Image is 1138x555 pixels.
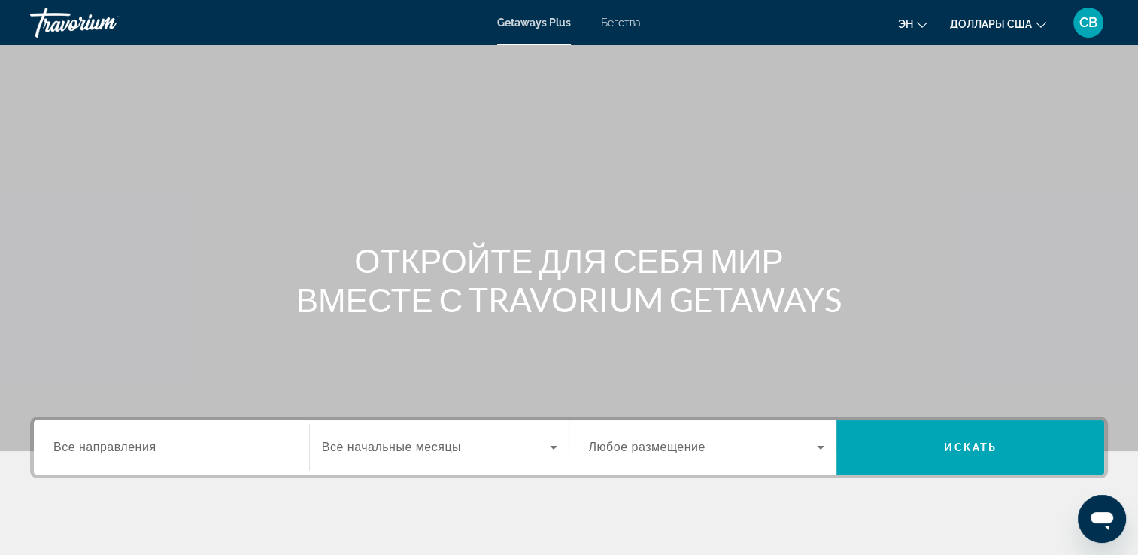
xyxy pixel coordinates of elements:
[601,17,641,29] a: Бегства
[497,17,571,29] a: Getaways Plus
[322,441,461,453] span: Все начальные месяцы
[589,441,706,453] span: Любое размещение
[1078,495,1126,543] iframe: Кнопка запуска окна обмена сообщениями
[287,241,851,319] h1: ОТКРОЙТЕ ДЛЯ СЕБЯ МИР ВМЕСТЕ С TRAVORIUM GETAWAYS
[898,13,927,35] button: Изменение языка
[950,18,1032,30] span: Доллары США
[836,420,1104,475] button: Искать
[1079,15,1097,30] span: СВ
[53,441,156,453] span: Все направления
[944,441,997,453] span: Искать
[34,420,1104,475] div: Виджет поиска
[30,3,181,42] a: Травориум
[950,13,1046,35] button: Изменить валюту
[1069,7,1108,38] button: Пользовательское меню
[898,18,913,30] span: эн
